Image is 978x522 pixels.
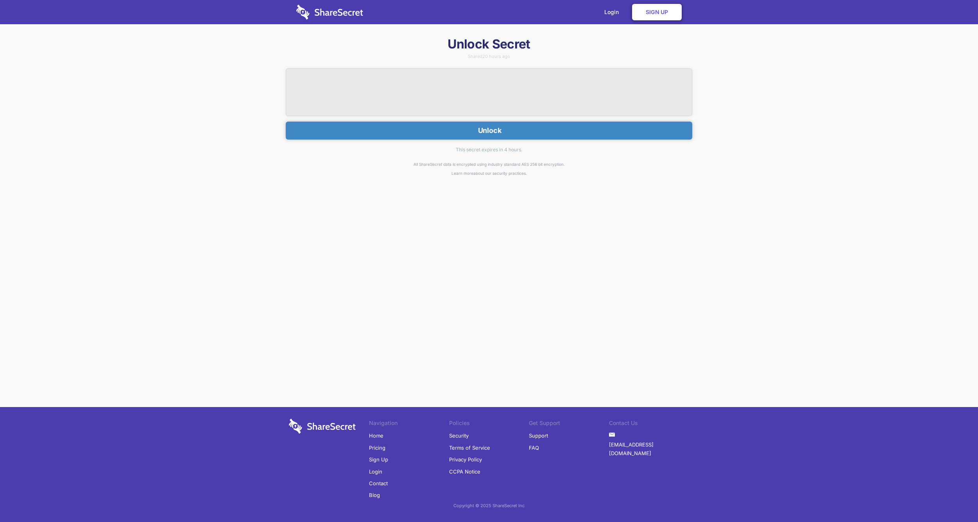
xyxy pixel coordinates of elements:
[369,454,388,465] a: Sign Up
[369,442,385,454] a: Pricing
[369,489,380,501] a: Blog
[609,439,689,459] a: [EMAIL_ADDRESS][DOMAIN_NAME]
[296,5,363,20] img: logo-wordmark-white-trans-d4663122ce5f474addd5e946df7df03e33cb6a1c49d2221995e7729f52c070b2.svg
[369,430,383,441] a: Home
[289,419,356,434] img: logo-wordmark-white-trans-d4663122ce5f474addd5e946df7df03e33cb6a1c49d2221995e7729f52c070b2.svg
[286,140,692,160] div: This secret expires in 4 hours.
[449,466,480,477] a: CCPA Notice
[369,466,382,477] a: Login
[529,430,548,441] a: Support
[369,419,449,430] li: Navigation
[529,442,539,454] a: FAQ
[286,160,692,178] div: All ShareSecret data is encrypted using industry standard AES 256 bit encryption. about our secur...
[529,419,609,430] li: Get Support
[451,171,473,176] a: Learn more
[286,122,692,140] button: Unlock
[449,419,529,430] li: Policies
[449,454,482,465] a: Privacy Policy
[632,4,682,20] a: Sign Up
[369,477,388,489] a: Contact
[286,36,692,52] h1: Unlock Secret
[286,54,692,59] div: Shared 20 hours ago
[449,442,490,454] a: Terms of Service
[449,430,469,441] a: Security
[609,419,689,430] li: Contact Us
